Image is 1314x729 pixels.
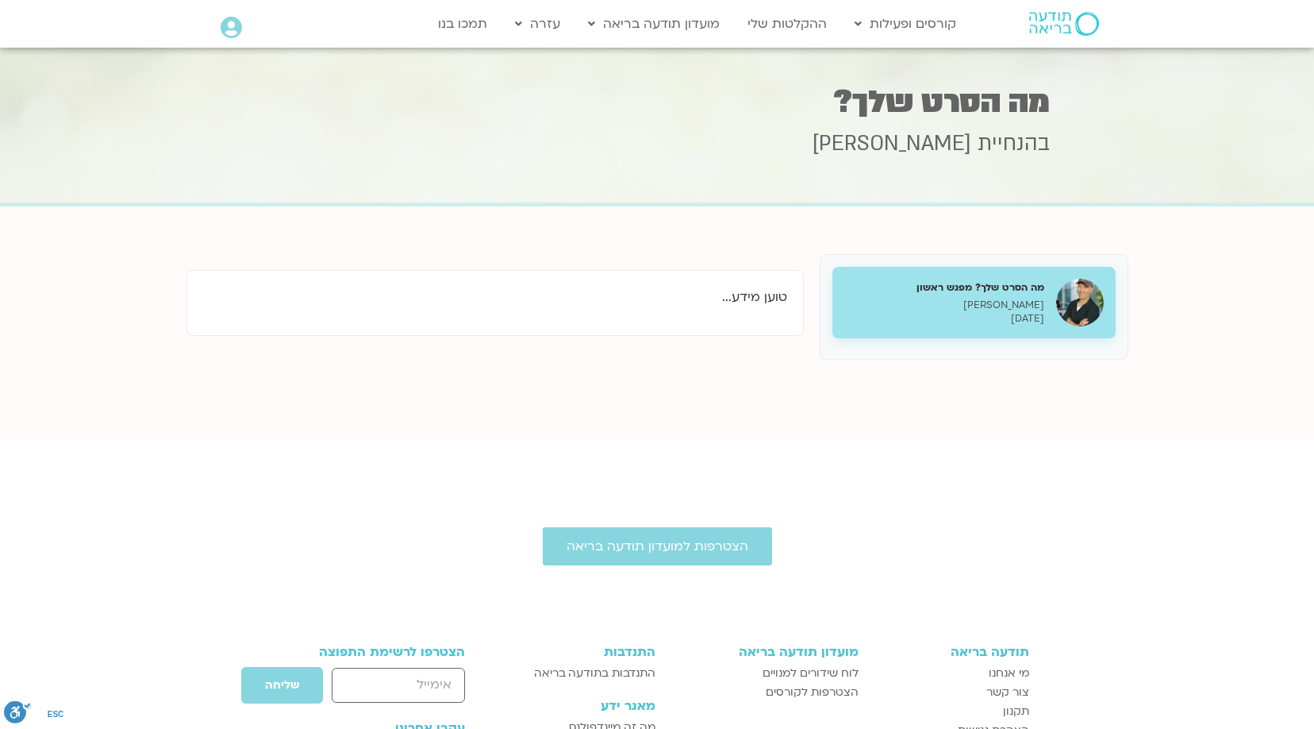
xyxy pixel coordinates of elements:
[671,664,858,683] a: לוח שידורים למנויים
[986,683,1029,702] span: צור קשר
[507,9,568,39] a: עזרה
[1029,12,1099,36] img: תודעה בריאה
[580,9,728,39] a: מועדון תודעה בריאה
[978,129,1050,158] span: בהנחיית
[766,683,859,702] span: הצטרפות לקורסים
[847,9,964,39] a: קורסים ופעילות
[740,9,835,39] a: ההקלטות שלי
[509,699,655,713] h3: מאגר ידע
[763,664,859,683] span: לוח שידורים למנויים
[264,87,1050,118] h1: מה הסרט שלך?
[240,666,324,704] button: שליחה
[671,683,858,702] a: הצטרפות לקורסים
[509,645,655,659] h3: התנדבות
[1003,702,1029,721] span: תקנון
[1056,279,1104,326] img: מה הסרט שלך? מפגש ראשון
[874,702,1030,721] a: תקנון
[567,539,748,553] span: הצטרפות למועדון תודעה בריאה
[844,299,1044,312] p: [PERSON_NAME]
[509,664,655,683] a: התנדבות בתודעה בריאה
[543,527,772,565] a: הצטרפות למועדון תודעה בריאה
[534,664,655,683] span: התנדבות בתודעה בריאה
[874,664,1030,683] a: מי אנחנו
[332,668,464,702] input: אימייל
[874,683,1030,702] a: צור קשר
[874,645,1030,659] h3: תודעה בריאה
[813,129,971,158] span: [PERSON_NAME]
[844,312,1044,326] p: [DATE]
[285,666,465,712] form: טופס חדש
[989,664,1029,683] span: מי אנחנו
[844,280,1044,295] h5: מה הסרט שלך? מפגש ראשון
[430,9,495,39] a: תמכו בנו
[203,287,787,308] p: טוען מידע...
[285,645,465,659] h3: הצטרפו לרשימת התפוצה
[671,645,858,659] h3: מועדון תודעה בריאה
[265,679,299,692] span: שליחה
